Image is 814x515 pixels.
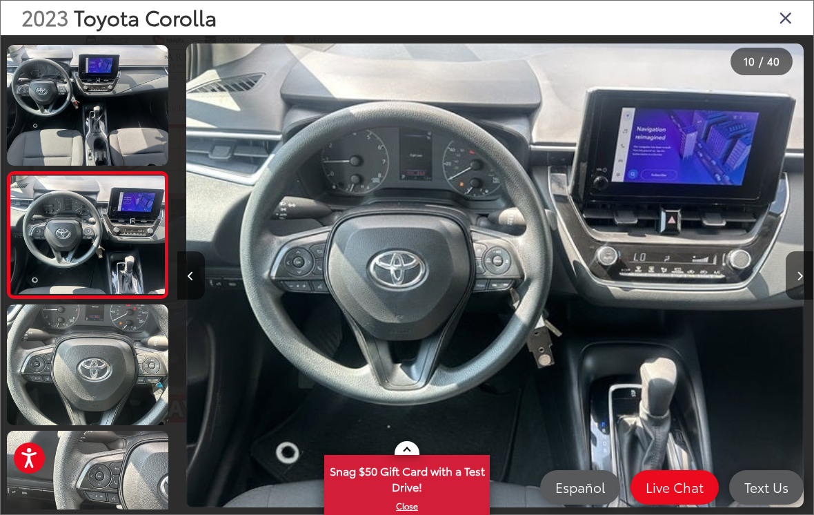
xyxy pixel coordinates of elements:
[779,8,793,26] i: Close gallery
[9,176,166,294] img: 2023 Toyota Corolla LE
[639,478,711,496] span: Live Chat
[767,53,780,68] span: 40
[737,478,795,496] span: Text Us
[729,470,804,505] a: Text Us
[540,470,620,505] a: Español
[6,43,170,167] img: 2023 Toyota Corolla LE
[177,251,205,300] button: Previous image
[6,303,170,427] img: 2023 Toyota Corolla LE
[74,2,217,32] span: Toyota Corolla
[631,470,719,505] a: Live Chat
[21,2,68,32] span: 2023
[326,456,488,498] span: Snag $50 Gift Card with a Test Drive!
[744,53,755,68] span: 10
[186,43,804,507] img: 2023 Toyota Corolla LE
[177,43,813,507] div: 2023 Toyota Corolla LE 9
[757,57,764,66] span: /
[786,251,813,300] button: Next image
[548,478,612,496] span: Español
